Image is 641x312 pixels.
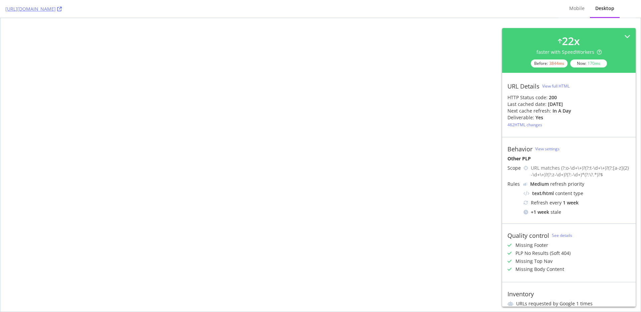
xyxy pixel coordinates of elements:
[542,83,570,89] div: View full HTML
[507,121,542,129] button: 462HTML changes
[515,266,564,273] div: Missing Body Content
[507,101,547,108] div: Last cached date:
[531,59,568,67] div: Before:
[531,165,630,178] div: URL matches (?:o-\d+\+)?(?:t-\d+\+)?(?:[a-z]{2}-\d+\+)?(?:z-\d+)?(?:-\d+)*(?:\?.*)?$
[507,114,534,121] div: Deliverable:
[523,199,630,206] div: Refresh every
[507,181,521,187] div: Rules
[523,182,527,186] img: j32suk7ufU7viAAAAAElFTkSuQmCC
[563,199,579,206] div: 1 week
[507,300,630,307] li: URLs requested by Google 1 times
[507,145,532,153] div: Behavior
[523,190,630,197] div: content type
[507,290,534,298] div: Inventory
[507,155,630,162] div: Other PLP
[542,81,570,92] button: View full HTML
[523,209,630,215] div: stale
[530,181,584,187] div: refresh priority
[530,181,549,187] div: Medium
[507,122,542,128] div: 462 HTML changes
[552,232,572,238] a: See details
[507,108,551,114] div: Next cache refresh:
[595,5,614,12] div: Desktop
[535,146,560,152] a: View settings
[536,114,543,121] div: Yes
[5,6,62,12] a: [URL][DOMAIN_NAME]
[507,165,521,171] div: Scope
[537,49,602,55] div: faster with SpeedWorkers
[569,5,585,12] div: Mobile
[515,258,553,265] div: Missing Top Nav
[507,94,630,101] div: HTTP Status code:
[507,232,549,239] div: Quality control
[588,60,600,66] div: 170 ms
[532,190,554,197] div: text/html
[549,60,564,66] div: 3844 ms
[515,250,571,257] div: PLP No Results (Soft 404)
[515,242,548,249] div: Missing Footer
[548,101,563,108] div: [DATE]
[507,83,540,90] div: URL Details
[562,33,580,49] div: 22 x
[549,94,557,101] strong: 200
[570,59,607,67] div: Now:
[531,209,549,215] div: + 1 week
[553,108,571,114] div: in a day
